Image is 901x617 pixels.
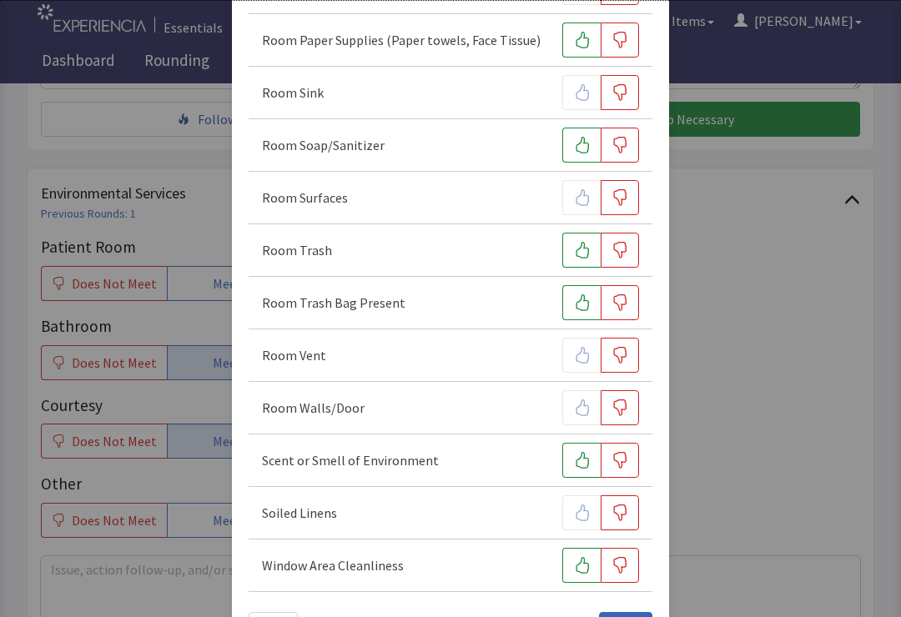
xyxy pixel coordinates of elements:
p: Scent or Smell of Environment [262,450,439,470]
p: Room Sink [262,83,324,103]
p: Room Soap/Sanitizer [262,135,385,155]
p: Room Paper Supplies (Paper towels, Face Tissue) [262,30,541,50]
p: Room Trash Bag Present [262,293,405,313]
p: Soiled Linens [262,503,337,523]
p: Room Vent [262,345,326,365]
p: Room Trash [262,240,332,260]
p: Room Surfaces [262,188,348,208]
p: Room Walls/Door [262,398,365,418]
p: Window Area Cleanliness [262,555,404,575]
